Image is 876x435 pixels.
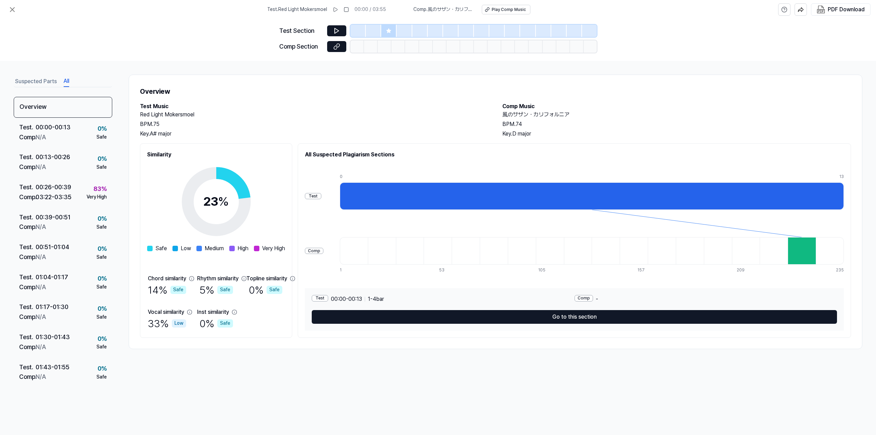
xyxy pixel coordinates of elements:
div: Safe [96,284,107,291]
div: Comp . [19,282,36,292]
div: 1 [340,267,368,273]
div: Test . [19,213,36,222]
div: BPM. 74 [502,120,851,128]
div: 00:00 / 03:55 [355,6,386,13]
div: Test [312,295,328,302]
img: PDF Download [817,5,825,14]
div: Comp . [19,162,36,172]
div: Safe [217,319,233,328]
div: Test . [19,332,36,342]
span: Test . Red Light Mokersmoel [267,6,327,13]
div: PDF Download [828,5,865,14]
button: All [64,76,69,87]
div: N/A [36,162,46,172]
div: Safe [96,314,107,321]
svg: help [781,6,787,13]
div: Very High [87,194,107,201]
div: 01:04 - 01:17 [36,272,68,282]
span: Safe [155,244,167,253]
div: BPM. 75 [140,120,489,128]
div: 03:22 - 03:35 [36,192,72,202]
img: share [798,7,804,13]
span: Comp . 風のサザン・カリフォルニア [413,6,474,13]
div: 00:39 - 00:51 [36,213,70,222]
div: Safe [170,286,186,294]
div: N/A [36,222,46,232]
div: Test Section [279,26,323,36]
div: Comp . [19,222,36,232]
div: 01:17 - 01:30 [36,302,68,312]
div: N/A [36,132,46,142]
div: Test . [19,362,36,372]
div: Comp [305,248,323,254]
div: Safe [96,254,107,261]
div: 14 % [148,283,186,297]
div: - [575,295,837,303]
div: Comp . [19,342,36,352]
div: Key. A# major [140,130,489,138]
div: Vocal similarity [148,308,184,316]
div: 0 % [98,124,107,134]
div: Safe [96,344,107,350]
div: Test . [19,302,36,312]
div: 157 [637,267,666,273]
div: 0 % [98,154,107,164]
span: 1 - 4 bar [368,295,384,303]
div: 33 % [148,316,186,331]
div: Comp Section [279,42,323,52]
div: Inst similarity [197,308,229,316]
div: 0 % [199,316,233,331]
h2: Comp Music [502,102,851,111]
div: 01:43 - 01:55 [36,362,69,372]
div: Safe [96,374,107,381]
button: help [778,3,790,16]
div: N/A [36,282,46,292]
div: Comp . [19,132,36,142]
h2: Similarity [147,151,285,159]
h2: 風のサザン・カリフォルニア [502,111,851,119]
div: 83 % [93,184,107,194]
button: PDF Download [815,4,866,15]
div: Safe [217,286,233,294]
span: % [218,194,229,209]
div: 0 % [98,334,107,344]
div: Safe [96,224,107,231]
div: 0 % [98,304,107,314]
div: Topline similarity [246,274,287,283]
div: Safe [96,164,107,171]
div: 235 [836,267,844,273]
div: 0 % [98,244,107,254]
div: 0 % [249,283,282,297]
h1: Overview [140,86,851,97]
div: 23 [203,192,229,211]
div: N/A [36,372,46,382]
div: Rhythm similarity [197,274,239,283]
div: Test . [19,272,36,282]
div: Comp . [19,372,36,382]
div: Key. D major [502,130,851,138]
div: Test . [19,182,36,192]
div: Safe [267,286,282,294]
div: Overview [14,97,112,118]
span: Very High [262,244,285,253]
span: Medium [205,244,224,253]
h2: Test Music [140,102,489,111]
div: Test . [19,152,36,162]
div: Safe [96,134,107,141]
div: 0 % [98,364,107,374]
div: 00:26 - 00:39 [36,182,71,192]
div: Chord similarity [148,274,186,283]
div: N/A [36,252,46,262]
div: Comp . [19,192,36,202]
div: 00:00 - 00:13 [36,123,70,132]
div: 00:13 - 00:26 [36,152,70,162]
div: 13 [839,174,844,180]
h2: All Suspected Plagiarism Sections [305,151,844,159]
div: Test . [19,242,36,252]
div: 0 [340,174,839,180]
div: 0 % [98,274,107,284]
div: N/A [36,312,46,322]
span: High [237,244,248,253]
div: N/A [36,342,46,352]
div: 5 % [199,283,233,297]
